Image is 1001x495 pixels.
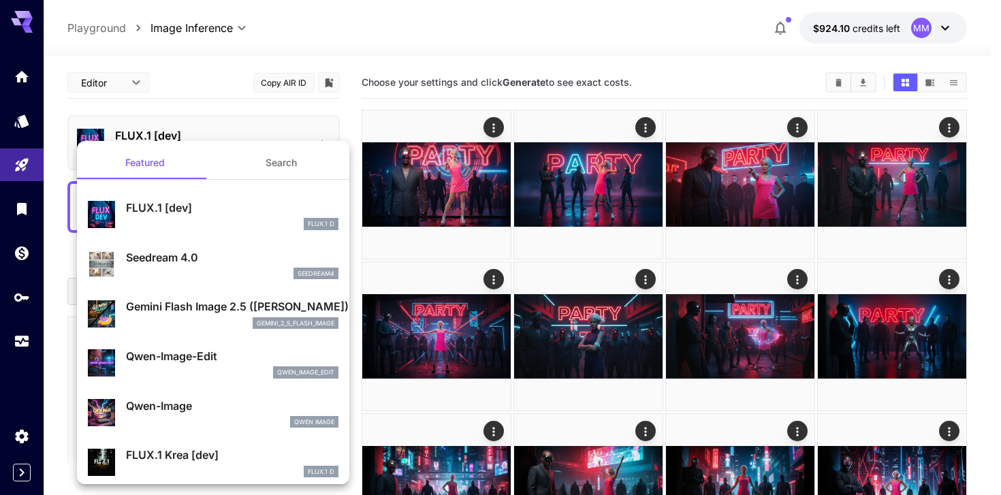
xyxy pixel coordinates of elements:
[126,348,338,364] p: Qwen-Image-Edit
[257,319,334,328] p: gemini_2_5_flash_image
[126,447,338,463] p: FLUX.1 Krea [dev]
[294,417,334,427] p: Qwen Image
[126,199,338,216] p: FLUX.1 [dev]
[88,342,338,384] div: Qwen-Image-Editqwen_image_edit
[88,441,338,483] div: FLUX.1 Krea [dev]FLUX.1 D
[277,368,334,377] p: qwen_image_edit
[298,269,334,278] p: seedream4
[126,298,338,315] p: Gemini Flash Image 2.5 ([PERSON_NAME])
[88,194,338,236] div: FLUX.1 [dev]FLUX.1 D
[88,293,338,334] div: Gemini Flash Image 2.5 ([PERSON_NAME])gemini_2_5_flash_image
[88,244,338,285] div: Seedream 4.0seedream4
[308,219,334,229] p: FLUX.1 D
[88,392,338,434] div: Qwen-ImageQwen Image
[77,146,213,179] button: Featured
[126,249,338,266] p: Seedream 4.0
[213,146,349,179] button: Search
[308,467,334,477] p: FLUX.1 D
[126,398,338,414] p: Qwen-Image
